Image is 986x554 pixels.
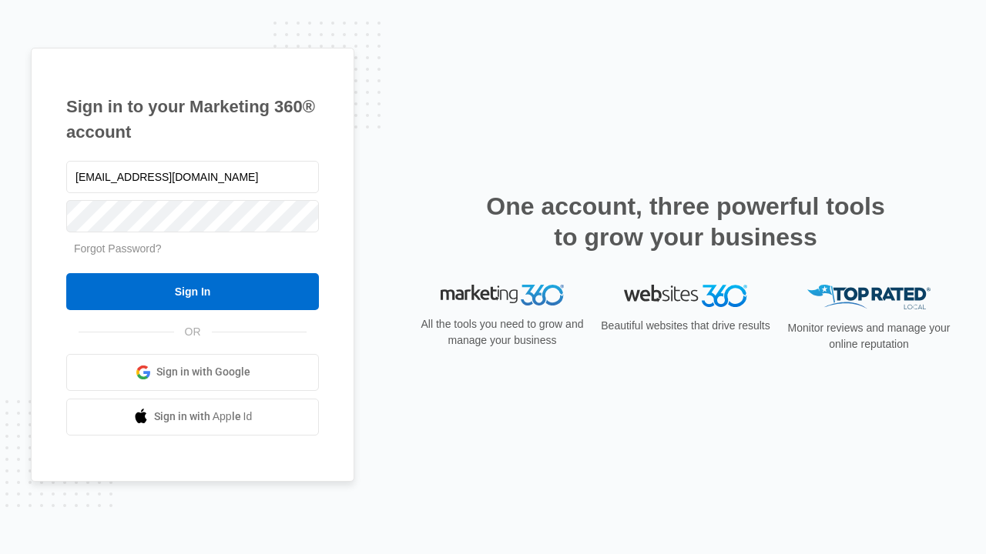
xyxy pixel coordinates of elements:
[481,191,890,252] h2: One account, three powerful tools to grow your business
[156,364,250,380] span: Sign in with Google
[416,316,589,349] p: All the tools you need to grow and manage your business
[66,273,319,310] input: Sign In
[154,409,253,425] span: Sign in with Apple Id
[66,354,319,391] a: Sign in with Google
[174,324,212,340] span: OR
[599,318,772,334] p: Beautiful websites that drive results
[74,242,162,255] a: Forgot Password?
[441,285,564,306] img: Marketing 360
[66,94,319,145] h1: Sign in to your Marketing 360® account
[66,161,319,193] input: Email
[66,399,319,436] a: Sign in with Apple Id
[624,285,747,307] img: Websites 360
[783,320,955,352] p: Monitor reviews and manage your online reputation
[807,285,931,310] img: Top Rated Local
